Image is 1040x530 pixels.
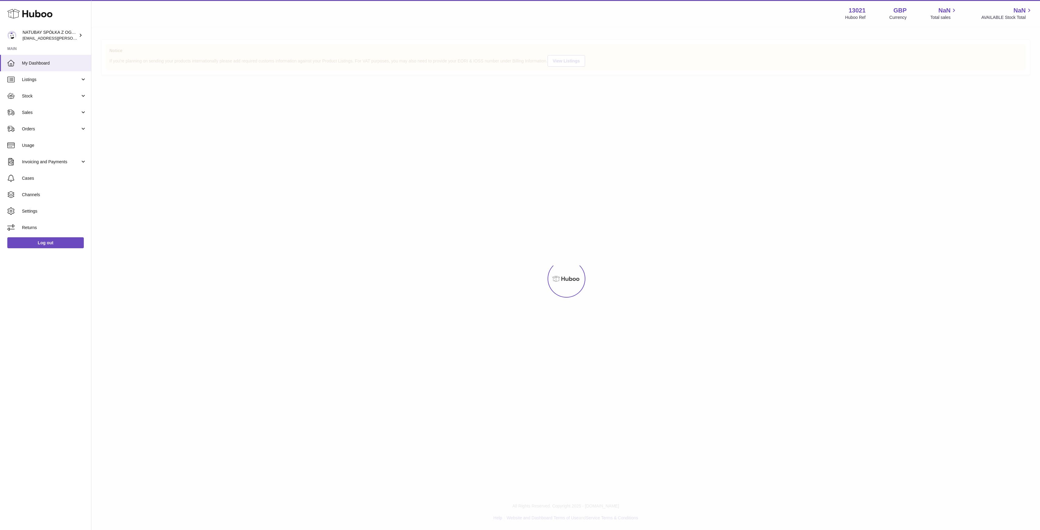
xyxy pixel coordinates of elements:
a: NaN Total sales [930,6,957,20]
span: My Dashboard [22,60,87,66]
div: Currency [889,15,907,20]
span: NaN [938,6,950,15]
span: Channels [22,192,87,198]
img: kacper.antkowski@natubay.pl [7,31,16,40]
span: Invoicing and Payments [22,159,80,165]
span: Cases [22,175,87,181]
span: [EMAIL_ADDRESS][PERSON_NAME][DOMAIN_NAME] [23,36,122,41]
span: NaN [1013,6,1026,15]
span: Total sales [930,15,957,20]
span: Stock [22,93,80,99]
a: Log out [7,237,84,248]
strong: GBP [893,6,907,15]
span: Listings [22,77,80,83]
span: AVAILABLE Stock Total [981,15,1033,20]
span: Sales [22,110,80,115]
a: NaN AVAILABLE Stock Total [981,6,1033,20]
strong: 13021 [849,6,866,15]
span: Settings [22,208,87,214]
div: NATUBAY SPÓŁKA Z OGRANICZONĄ ODPOWIEDZIALNOŚCIĄ [23,30,77,41]
div: Huboo Ref [845,15,866,20]
span: Orders [22,126,80,132]
span: Returns [22,225,87,231]
span: Usage [22,143,87,148]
